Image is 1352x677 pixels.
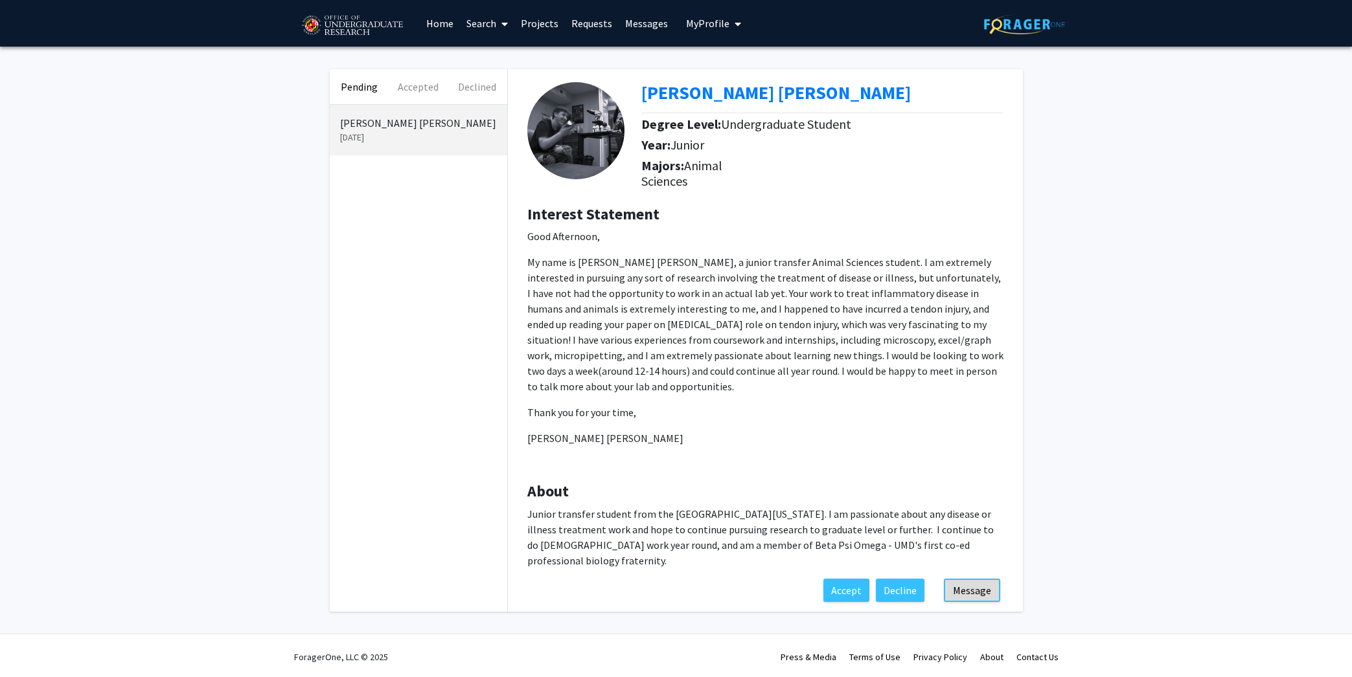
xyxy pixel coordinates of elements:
[527,254,1003,394] p: My name is [PERSON_NAME] [PERSON_NAME], a junior transfer Animal Sciences student. I am extremely...
[913,651,967,663] a: Privacy Policy
[984,14,1065,34] img: ForagerOne Logo
[641,116,721,132] b: Degree Level:
[448,69,507,104] button: Declined
[670,137,704,153] span: Junior
[527,228,1003,244] p: Good Afternoon,
[641,137,670,153] b: Year:
[527,405,1003,420] p: Thank you for your time,
[340,131,497,144] p: [DATE]
[686,17,729,30] span: My Profile
[980,651,1003,663] a: About
[641,157,722,189] span: Animal Sciences
[297,10,407,42] img: University of Maryland Logo
[641,81,911,104] a: Opens in a new tab
[721,116,851,132] span: Undergraduate Student
[1016,651,1059,663] a: Contact Us
[514,1,565,46] a: Projects
[389,69,448,104] button: Accepted
[10,619,55,667] iframe: Chat
[460,1,514,46] a: Search
[876,579,924,602] button: Decline
[527,430,1003,446] p: [PERSON_NAME] [PERSON_NAME]
[641,157,684,173] b: Majors:
[849,651,900,663] a: Terms of Use
[565,1,619,46] a: Requests
[641,81,911,104] b: [PERSON_NAME] [PERSON_NAME]
[420,1,460,46] a: Home
[944,579,1000,602] button: Message
[527,82,624,179] img: Profile Picture
[527,204,659,224] b: Interest Statement
[527,506,1003,568] p: Junior transfer student from the [GEOGRAPHIC_DATA][US_STATE]. I am passionate about any disease o...
[823,579,869,602] button: Accept
[527,481,569,501] b: About
[330,69,389,104] button: Pending
[781,651,836,663] a: Press & Media
[619,1,674,46] a: Messages
[340,115,497,131] p: [PERSON_NAME] [PERSON_NAME]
